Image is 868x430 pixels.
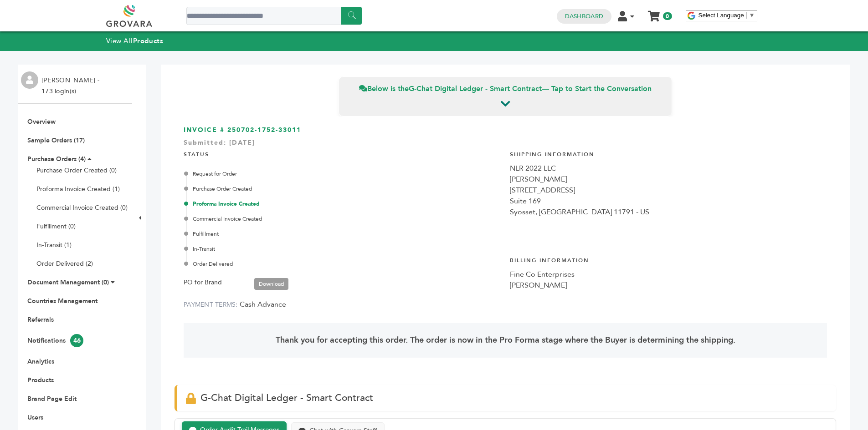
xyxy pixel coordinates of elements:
[749,12,755,19] span: ▼
[746,12,747,19] span: ​
[36,259,93,268] a: Order Delivered (2)
[184,126,827,135] h3: INVOICE # 250702-1752-33011
[510,144,827,163] h4: Shipping Information
[27,315,54,324] a: Referrals
[510,250,827,269] h4: Billing Information
[186,215,501,223] div: Commercial Invoice Created
[27,413,43,422] a: Users
[510,196,827,207] div: Suite 169
[184,300,238,309] label: PAYMENT TERMS:
[186,170,501,178] div: Request for Order
[510,185,827,196] div: [STREET_ADDRESS]
[699,12,755,19] a: Select Language​
[21,71,38,89] img: profile.png
[186,260,501,268] div: Order Delivered
[36,185,120,193] a: Proforma Invoice Created (1)
[240,299,286,309] span: Cash Advance
[510,269,827,280] div: Fine Co Enterprises
[184,144,501,163] h4: STATUS
[663,12,672,20] span: 0
[359,84,652,94] span: Below is the — Tap to Start the Conversation
[565,12,603,20] a: Dashboard
[699,12,744,19] span: Select Language
[254,278,288,290] a: Download
[200,391,373,405] span: G-Chat Digital Ledger - Smart Contract
[36,166,117,175] a: Purchase Order Created (0)
[70,334,83,347] span: 46
[510,163,827,174] div: NLR 2022 LLC
[186,185,501,193] div: Purchase Order Created
[510,280,827,291] div: [PERSON_NAME]
[27,117,56,126] a: Overview
[409,84,542,94] strong: G-Chat Digital Ledger - Smart Contract
[184,323,827,358] div: Thank you for accepting this order. The order is now in the Pro Forma stage where the Buyer is de...
[184,138,827,152] div: Submitted: [DATE]
[27,336,83,345] a: Notifications46
[36,222,76,231] a: Fulfillment (0)
[510,207,827,218] div: Syosset, [GEOGRAPHIC_DATA] 11791 - US
[27,155,86,163] a: Purchase Orders (4)
[186,7,362,25] input: Search a product or brand...
[36,241,72,249] a: In-Transit (1)
[648,8,659,18] a: My Cart
[27,136,85,145] a: Sample Orders (17)
[36,203,128,212] a: Commercial Invoice Created (0)
[133,36,163,46] strong: Products
[186,245,501,253] div: In-Transit
[27,395,77,403] a: Brand Page Edit
[186,230,501,238] div: Fulfillment
[27,357,54,366] a: Analytics
[106,36,164,46] a: View AllProducts
[27,376,54,384] a: Products
[186,200,501,208] div: Proforma Invoice Created
[510,174,827,185] div: [PERSON_NAME]
[27,278,109,287] a: Document Management (0)
[41,75,102,97] li: [PERSON_NAME] - 173 login(s)
[184,277,222,288] label: PO for Brand
[27,297,98,305] a: Countries Management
